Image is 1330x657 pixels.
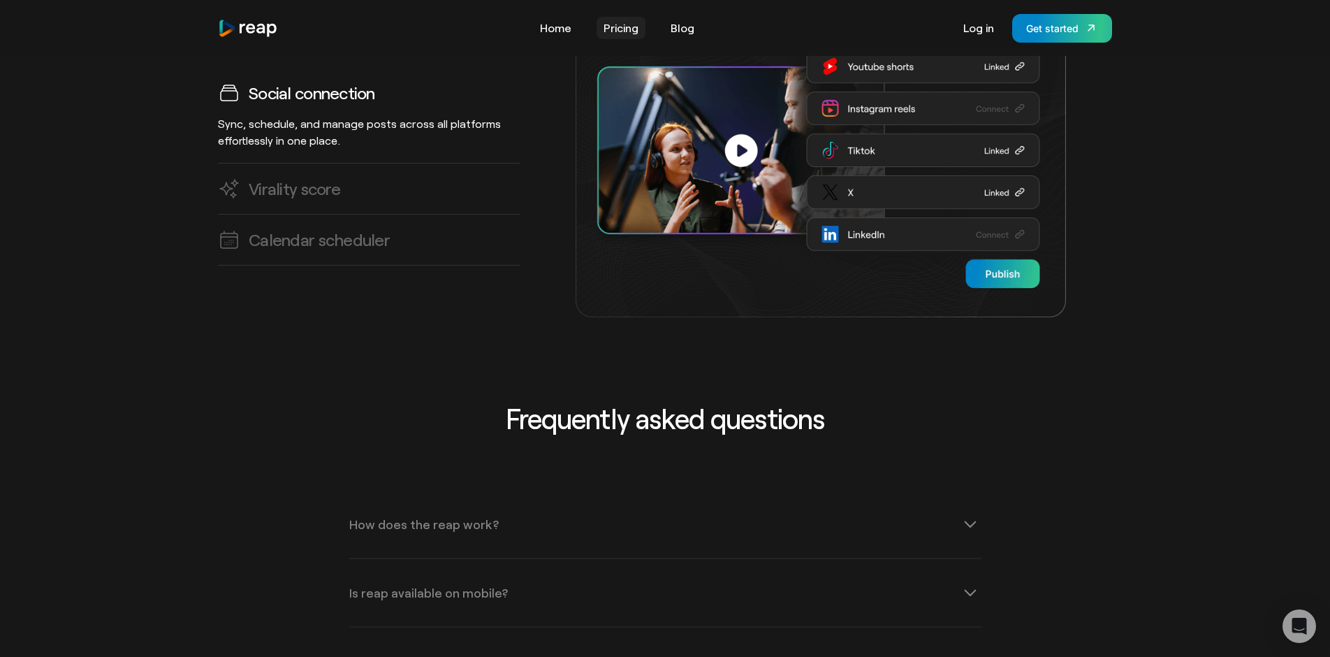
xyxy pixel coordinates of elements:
div: How does the reap work? [349,518,499,530]
a: Home [533,17,578,39]
a: Blog [664,17,701,39]
a: home [218,19,278,38]
div: Open Intercom Messenger [1282,609,1316,643]
h3: Virality score [249,178,340,199]
img: reap logo [218,19,278,38]
a: Get started [1012,14,1112,43]
img: Social Connection [576,15,1066,317]
h3: Social connection [249,82,375,103]
h2: Frequently asked questions [374,401,956,435]
p: Sync, schedule, and manage posts across all platforms effortlessly in one place. [218,115,520,149]
a: Log in [956,17,1001,39]
h3: Calendar scheduler [249,229,390,250]
div: Is reap available on mobile? [349,586,508,599]
a: Pricing [597,17,645,39]
div: Get started [1026,21,1079,36]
